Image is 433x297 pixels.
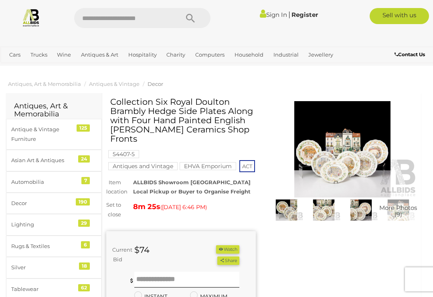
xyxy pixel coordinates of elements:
a: Automobilia 7 [6,171,102,193]
div: Tablewear [11,285,77,294]
mark: 54407-5 [108,150,139,158]
div: 29 [78,220,90,227]
button: Watch [216,245,239,254]
a: Register [291,11,318,18]
div: Rugs & Textiles [11,242,77,251]
div: 24 [78,155,90,163]
a: Decor [148,81,163,87]
div: Antique & Vintage Furniture [11,125,77,144]
img: Allbids.com.au [22,8,40,27]
a: Antiques & Art [78,48,121,61]
a: Sports [31,61,54,75]
h1: Collection Six Royal Doulton Brambly Hedge Side Plates Along with Four Hand Painted English [PERS... [110,97,254,143]
img: Collection Six Royal Doulton Brambly Hedge Side Plates Along with Four Hand Painted English Hazle... [307,199,340,221]
img: Collection Six Royal Doulton Brambly Hedge Side Plates Along with Four Hand Painted English Hazle... [268,101,417,197]
div: 7 [81,177,90,184]
a: Charity [163,48,188,61]
a: EHVA Emporium [180,163,236,169]
div: Asian Art & Antiques [11,156,77,165]
img: Collection Six Royal Doulton Brambly Hedge Side Plates Along with Four Hand Painted English Hazle... [382,199,415,221]
div: Lighting [11,220,77,229]
a: Antiques & Vintage [89,81,140,87]
a: More Photos(9) [382,199,415,221]
a: Lighting 29 [6,214,102,235]
img: Collection Six Royal Doulton Brambly Hedge Side Plates Along with Four Hand Painted English Hazle... [344,199,378,221]
div: 190 [76,198,90,205]
img: Collection Six Royal Doulton Brambly Hedge Side Plates Along with Four Hand Painted English Hazle... [270,199,303,221]
mark: Antiques and Vintage [108,162,178,170]
div: Set to close [100,200,127,219]
span: More Photos (9) [379,204,417,218]
b: Contact Us [395,51,425,57]
div: Silver [11,263,77,272]
strong: Local Pickup or Buyer to Organise Freight [133,188,251,195]
a: Silver 18 [6,257,102,278]
span: | [288,10,290,19]
mark: EHVA Emporium [180,162,236,170]
a: Jewellery [305,48,336,61]
button: Search [170,8,210,28]
a: Household [231,48,267,61]
a: Decor 190 [6,193,102,214]
a: Office [6,61,28,75]
div: 18 [79,262,90,270]
strong: $74 [134,245,150,255]
div: 125 [77,124,90,132]
li: Watch this item [216,245,239,254]
span: [DATE] 6:46 PM [162,203,205,211]
a: Industrial [270,48,302,61]
a: Sign In [260,11,287,18]
a: [GEOGRAPHIC_DATA] [57,61,121,75]
a: Rugs & Textiles 6 [6,236,102,257]
h2: Antiques, Art & Memorabilia [14,102,94,118]
a: Computers [192,48,228,61]
span: ( ) [160,204,207,210]
a: Contact Us [395,50,427,59]
a: Wine [54,48,74,61]
strong: 8m 25s [133,202,160,211]
strong: ALLBIDS Showroom [GEOGRAPHIC_DATA] [133,179,251,185]
a: Antiques, Art & Memorabilia [8,81,81,87]
a: Asian Art & Antiques 24 [6,150,102,171]
div: Decor [11,199,77,208]
a: Sell with us [370,8,429,24]
a: 54407-5 [108,151,139,157]
a: Cars [6,48,24,61]
a: Antique & Vintage Furniture 125 [6,119,102,150]
a: Trucks [27,48,51,61]
a: Antiques and Vintage [108,163,178,169]
span: ACT [239,160,255,172]
div: 6 [81,241,90,248]
div: 62 [78,284,90,291]
a: Hospitality [125,48,160,61]
div: Automobilia [11,177,77,187]
button: Share [217,256,239,265]
div: Current Bid [106,245,128,264]
div: Item location [100,178,127,197]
